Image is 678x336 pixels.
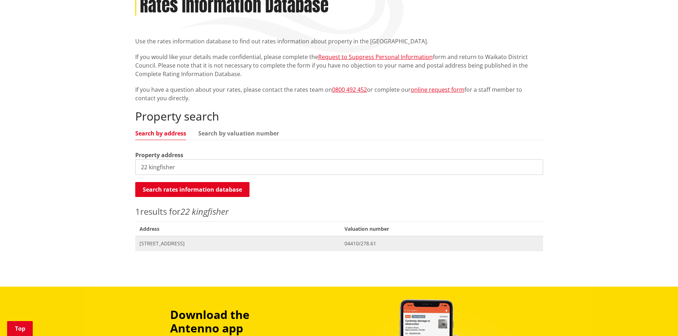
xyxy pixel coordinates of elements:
[135,110,543,123] h2: Property search
[135,182,249,197] button: Search rates information database
[411,86,464,94] a: online request form
[7,321,33,336] a: Top
[135,222,341,236] span: Address
[135,85,543,102] p: If you have a question about your rates, please contact the rates team on or complete our for a s...
[180,206,228,217] em: 22 kingfisher
[135,130,186,136] a: Search by address
[135,151,183,159] label: Property address
[135,37,543,46] p: Use the rates information database to find out rates information about property in the [GEOGRAPHI...
[340,222,543,236] span: Valuation number
[345,240,538,247] span: 04410/278.61
[135,205,543,218] p: results for
[645,306,671,332] iframe: Messenger Launcher
[135,236,543,251] a: [STREET_ADDRESS] 04410/278.61
[332,86,367,94] a: 0800 492 452
[140,240,336,247] span: [STREET_ADDRESS]
[135,206,140,217] span: 1
[170,308,299,335] h3: Download the Antenno app
[135,53,543,78] p: If you would like your details made confidential, please complete the form and return to Waikato ...
[318,53,433,61] a: Request to Suppress Personal Information
[135,159,543,175] input: e.g. Duke Street NGARUAWAHIA
[198,130,279,136] a: Search by valuation number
